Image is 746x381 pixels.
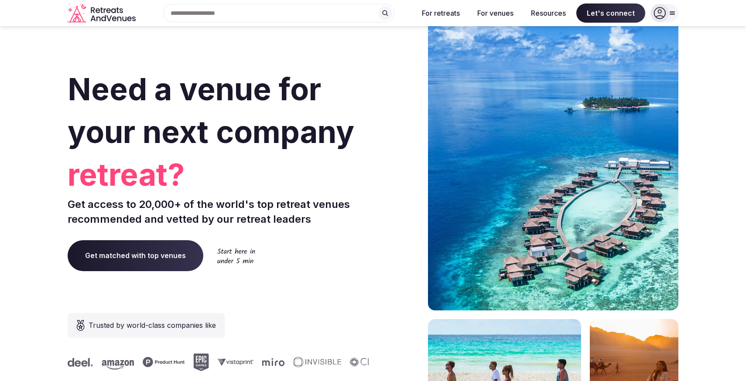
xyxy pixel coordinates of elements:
[68,153,370,196] span: retreat?
[576,3,645,23] span: Let's connect
[68,71,354,150] span: Need a venue for your next company
[67,358,92,367] svg: Deel company logo
[415,3,467,23] button: For retreats
[470,3,520,23] button: For venues
[89,320,216,330] span: Trusted by world-class companies like
[68,240,203,271] a: Get matched with top venues
[217,358,253,366] svg: Vistaprint company logo
[68,197,370,226] p: Get access to 20,000+ of the world's top retreat venues recommended and vetted by our retreat lea...
[262,358,284,366] svg: Miro company logo
[293,357,341,367] svg: Invisible company logo
[193,354,209,371] svg: Epic Games company logo
[524,3,573,23] button: Resources
[68,3,137,23] a: Visit the homepage
[217,248,255,263] img: Start here in under 5 min
[68,3,137,23] svg: Retreats and Venues company logo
